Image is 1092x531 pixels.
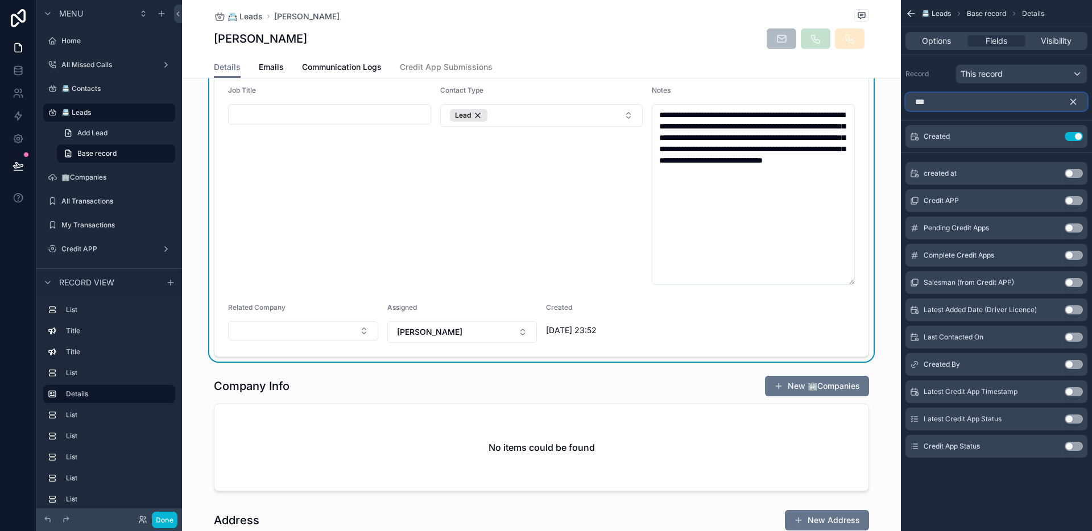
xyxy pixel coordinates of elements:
[924,169,957,178] span: created at
[1022,9,1044,18] span: Details
[259,57,284,80] a: Emails
[214,11,263,22] a: 📇 Leads
[400,61,493,73] span: Credit App Submissions
[1041,35,1072,47] span: Visibility
[61,84,173,93] label: 📇 Contacts
[43,216,175,234] a: My Transactions
[66,305,171,314] label: List
[924,223,989,233] span: Pending Credit Apps
[57,124,175,142] a: Add Lead
[214,31,307,47] h1: [PERSON_NAME]
[66,389,166,399] label: Details
[921,9,951,18] span: 📇 Leads
[77,128,107,138] span: Add Lead
[228,303,286,312] span: Related Company
[66,432,171,441] label: List
[924,132,950,141] span: Created
[228,86,256,94] span: Job Title
[61,221,173,230] label: My Transactions
[652,86,671,94] span: Notes
[961,68,1003,80] span: This record
[302,57,382,80] a: Communication Logs
[387,321,537,343] button: Select Button
[43,80,175,98] a: 📇 Contacts
[43,32,175,50] a: Home
[259,61,284,73] span: Emails
[61,108,168,117] label: 📇 Leads
[61,60,157,69] label: All Missed Calls
[274,11,340,22] a: [PERSON_NAME]
[61,197,173,206] label: All Transactions
[387,303,417,312] span: Assigned
[440,104,643,127] button: Select Button
[924,442,980,451] span: Credit App Status
[546,303,572,312] span: Created
[924,360,960,369] span: Created By
[66,474,171,483] label: List
[59,8,83,19] span: Menu
[955,64,1087,84] button: This record
[924,196,959,205] span: Credit APP
[43,56,175,74] a: All Missed Calls
[43,192,175,210] a: All Transactions
[546,325,696,336] span: [DATE] 23:52
[302,61,382,73] span: Communication Logs
[36,296,182,508] div: scrollable content
[66,368,171,377] label: List
[924,278,1014,287] span: Salesman (from Credit APP)
[59,277,114,288] span: Record view
[61,36,173,45] label: Home
[905,69,951,78] label: Record
[66,347,171,356] label: Title
[397,326,462,338] span: [PERSON_NAME]
[57,144,175,163] a: Base record
[450,109,487,122] button: Unselect 10
[77,149,117,158] span: Base record
[986,35,1007,47] span: Fields
[924,305,1037,314] span: Latest Added Date (Driver Licence)
[152,512,177,528] button: Done
[61,173,173,182] label: 🏢Companies
[924,414,1002,424] span: Latest Credit App Status
[922,35,951,47] span: Options
[924,387,1017,396] span: Latest Credit App Timestamp
[66,410,171,420] label: List
[924,251,994,260] span: Complete Credit Apps
[967,9,1006,18] span: Base record
[43,240,175,258] a: Credit APP
[61,244,157,254] label: Credit APP
[455,111,471,120] span: Lead
[43,103,175,122] a: 📇 Leads
[66,453,171,462] label: List
[214,57,241,78] a: Details
[228,321,378,341] button: Select Button
[43,168,175,186] a: 🏢Companies
[66,326,171,335] label: Title
[43,264,175,282] a: 🔍 Inquiry Management
[400,57,493,80] a: Credit App Submissions
[227,11,263,22] span: 📇 Leads
[66,495,171,504] label: List
[440,86,483,94] span: Contact Type
[214,61,241,73] span: Details
[924,333,983,342] span: Last Contacted On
